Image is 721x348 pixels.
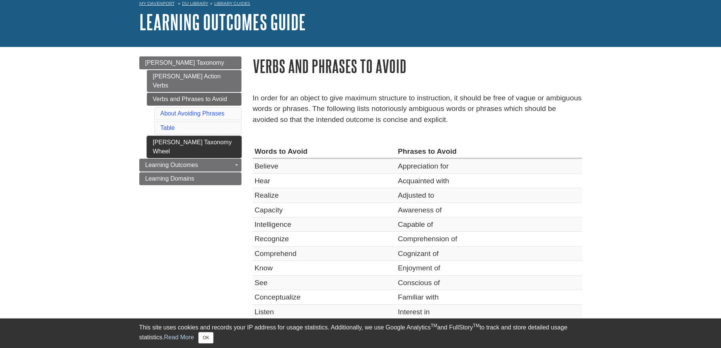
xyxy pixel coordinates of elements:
span: Learning Outcomes [145,162,198,168]
td: Conscious of [396,275,582,290]
span: [PERSON_NAME] Taxonomy [145,59,224,66]
td: Acquainted with [396,173,582,188]
a: Verbs and Phrases to Avoid [147,93,241,106]
td: Capable of [396,217,582,232]
td: Awareness of [396,203,582,217]
button: Close [198,332,213,343]
span: Learning Domains [145,175,195,182]
td: Appreciation for [396,159,582,173]
p: In order for an object to give maximum structure to instruction, it should be free of vague or am... [253,93,582,125]
a: Learning Domains [139,172,241,185]
td: Familiar with [396,290,582,304]
a: Learning Outcomes [139,159,241,172]
td: See [253,275,396,290]
td: Cognizant of [396,246,582,261]
td: Know [253,261,396,275]
td: Capacity [253,203,396,217]
td: Adjusted to [396,188,582,203]
a: [PERSON_NAME] Action Verbs [147,70,241,92]
a: About Avoiding Phrases [160,110,225,117]
a: DU Library [182,1,208,6]
a: Learning Outcomes Guide [139,10,306,34]
td: Conceptualize [253,290,396,304]
td: Hear [253,173,396,188]
td: Realize [253,188,396,203]
td: Intelligence [253,217,396,232]
th: Phrases to Avoid [396,144,582,159]
h1: Verbs and Phrases to Avoid [253,56,582,76]
div: Guide Page Menu [139,56,241,185]
a: [PERSON_NAME] Taxonomy [139,56,241,69]
div: This site uses cookies and records your IP address for usage statistics. Additionally, we use Goo... [139,323,582,343]
a: My Davenport [139,0,174,7]
a: [PERSON_NAME] Taxonomy Wheel [147,136,241,158]
sup: TM [473,323,480,328]
sup: TM [431,323,437,328]
td: Comprehension of [396,232,582,246]
a: Read More [164,334,194,340]
td: Enjoyment of [396,261,582,275]
td: Believe [253,159,396,173]
td: Recognize [253,232,396,246]
td: Comprehend [253,246,396,261]
th: Words to Avoid [253,144,396,159]
a: Table [160,125,175,131]
a: Library Guides [214,1,250,6]
td: Interest in [396,304,582,319]
td: Listen [253,304,396,319]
